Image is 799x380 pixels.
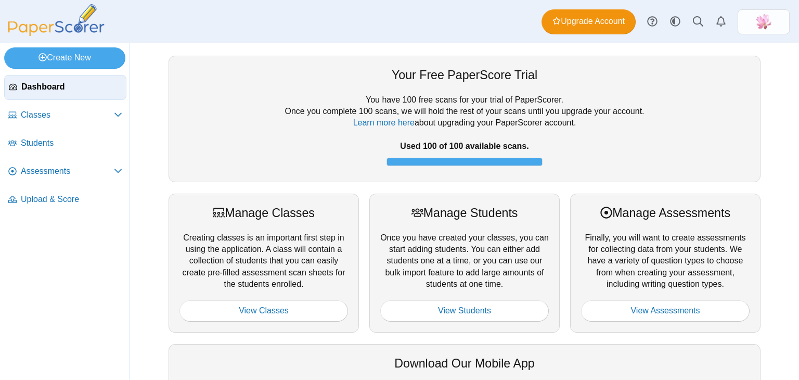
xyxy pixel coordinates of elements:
[738,9,790,34] a: ps.MuGhfZT6iQwmPTCC
[369,194,560,333] div: Once you have created your classes, you can start adding students. You can either add students on...
[179,355,750,372] div: Download Our Mobile App
[179,205,348,221] div: Manage Classes
[4,159,126,184] a: Assessments
[21,109,114,121] span: Classes
[4,131,126,156] a: Students
[581,300,750,321] a: View Assessments
[4,47,125,68] a: Create New
[353,118,415,127] a: Learn more here
[542,9,636,34] a: Upgrade Account
[21,166,114,177] span: Assessments
[581,205,750,221] div: Manage Assessments
[4,4,108,36] img: PaperScorer
[4,75,126,100] a: Dashboard
[21,137,122,149] span: Students
[169,194,359,333] div: Creating classes is an important first step in using the application. A class will contain a coll...
[21,194,122,205] span: Upload & Score
[179,94,750,171] div: You have 100 free scans for your trial of PaperScorer. Once you complete 100 scans, we will hold ...
[4,29,108,37] a: PaperScorer
[755,14,772,30] img: ps.MuGhfZT6iQwmPTCC
[4,187,126,212] a: Upload & Score
[380,300,549,321] a: View Students
[179,67,750,83] div: Your Free PaperScore Trial
[21,81,122,93] span: Dashboard
[710,10,732,33] a: Alerts
[570,194,761,333] div: Finally, you will want to create assessments for collecting data from your students. We have a va...
[4,103,126,128] a: Classes
[179,300,348,321] a: View Classes
[400,142,529,150] b: Used 100 of 100 available scans.
[380,205,549,221] div: Manage Students
[755,14,772,30] span: Xinmei Li
[552,16,625,27] span: Upgrade Account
